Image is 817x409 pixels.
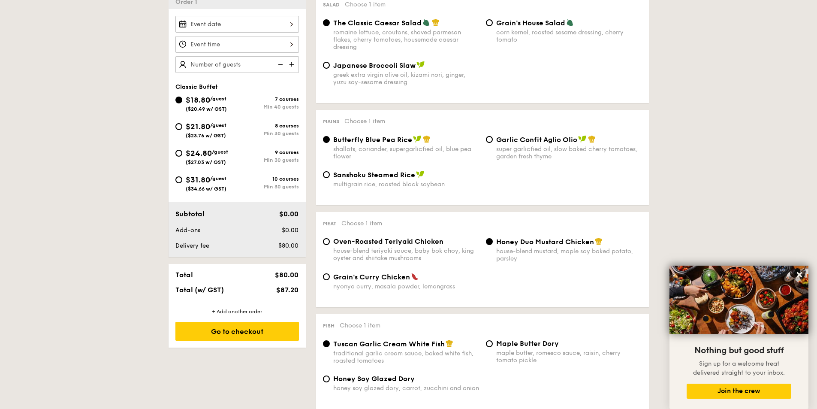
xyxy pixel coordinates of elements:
[333,340,445,348] span: Tuscan Garlic Cream White Fish
[496,248,642,262] div: house-blend mustard, maple soy baked potato, parsley
[186,148,212,158] span: $24.80
[496,349,642,364] div: maple butter, romesco sauce, raisin, cherry tomato pickle
[416,61,425,69] img: icon-vegan.f8ff3823.svg
[446,339,453,347] img: icon-chef-hat.a58ddaea.svg
[237,130,299,136] div: Min 30 guests
[496,19,565,27] span: Grain's House Salad
[416,170,425,178] img: icon-vegan.f8ff3823.svg
[275,271,298,279] span: $80.00
[237,149,299,155] div: 9 courses
[333,171,415,179] span: Sanshoku Steamed Rice
[175,210,205,218] span: Subtotal
[210,96,226,102] span: /guest
[687,384,791,399] button: Join the crew
[175,242,209,249] span: Delivery fee
[210,122,226,128] span: /guest
[432,18,440,26] img: icon-chef-hat.a58ddaea.svg
[186,159,226,165] span: ($27.03 w/ GST)
[175,36,299,53] input: Event time
[175,176,182,183] input: $31.80/guest($34.66 w/ GST)10 coursesMin 30 guests
[282,227,298,234] span: $0.00
[486,19,493,26] input: Grain's House Saladcorn kernel, roasted sesame dressing, cherry tomato
[323,171,330,178] input: Sanshoku Steamed Ricemultigrain rice, roasted black soybean
[278,242,298,249] span: $80.00
[175,227,200,234] span: Add-ons
[186,186,226,192] span: ($34.66 w/ GST)
[175,16,299,33] input: Event date
[486,340,493,347] input: Maple Butter Dorymaple butter, romesco sauce, raisin, cherry tomato pickle
[175,271,193,279] span: Total
[595,237,603,245] img: icon-chef-hat.a58ddaea.svg
[693,360,785,376] span: Sign up for a welcome treat delivered straight to your inbox.
[237,157,299,163] div: Min 30 guests
[578,135,587,143] img: icon-vegan.f8ff3823.svg
[333,350,479,364] div: traditional garlic cream sauce, baked white fish, roasted tomatoes
[323,136,330,143] input: Butterfly Blue Pea Riceshallots, coriander, supergarlicfied oil, blue pea flower
[496,238,594,246] span: Honey Duo Mustard Chicken
[333,181,479,188] div: multigrain rice, roasted black soybean
[276,286,298,294] span: $87.20
[186,122,210,131] span: $21.80
[279,210,298,218] span: $0.00
[422,18,430,26] img: icon-vegetarian.fe4039eb.svg
[333,136,412,144] span: Butterfly Blue Pea Rice
[793,268,806,282] button: Close
[323,340,330,347] input: Tuscan Garlic Cream White Fishtraditional garlic cream sauce, baked white fish, roasted tomatoes
[175,308,299,315] div: + Add another order
[175,322,299,341] div: Go to checkout
[323,323,335,329] span: Fish
[341,220,382,227] span: Choose 1 item
[340,322,380,329] span: Choose 1 item
[333,29,479,51] div: romaine lettuce, croutons, shaved parmesan flakes, cherry tomatoes, housemade caesar dressing
[237,184,299,190] div: Min 30 guests
[323,62,330,69] input: Japanese Broccoli Slawgreek extra virgin olive oil, kizami nori, ginger, yuzu soy-sesame dressing
[333,145,479,160] div: shallots, coriander, supergarlicfied oil, blue pea flower
[486,238,493,245] input: Honey Duo Mustard Chickenhouse-blend mustard, maple soy baked potato, parsley
[333,273,410,281] span: Grain's Curry Chicken
[411,273,419,280] img: icon-spicy.37a8142b.svg
[323,376,330,382] input: Honey Soy Glazed Doryhoney soy glazed dory, carrot, zucchini and onion
[333,385,479,392] div: honey soy glazed dory, carrot, zucchini and onion
[237,104,299,110] div: Min 40 guests
[496,29,642,43] div: corn kernel, roasted sesame dressing, cherry tomato
[496,136,577,144] span: Garlic Confit Aglio Olio
[175,97,182,103] input: $18.80/guest($20.49 w/ GST)7 coursesMin 40 guests
[323,118,339,124] span: Mains
[566,18,574,26] img: icon-vegetarian.fe4039eb.svg
[175,56,299,73] input: Number of guests
[237,123,299,129] div: 8 courses
[333,61,416,70] span: Japanese Broccoli Slaw
[669,266,808,334] img: DSC07876-Edit02-Large.jpeg
[237,176,299,182] div: 10 courses
[175,150,182,157] input: $24.80/guest($27.03 w/ GST)9 coursesMin 30 guests
[588,135,596,143] img: icon-chef-hat.a58ddaea.svg
[345,1,386,8] span: Choose 1 item
[323,19,330,26] input: The Classic Caesar Saladromaine lettuce, croutons, shaved parmesan flakes, cherry tomatoes, house...
[237,96,299,102] div: 7 courses
[286,56,299,73] img: icon-add.58712e84.svg
[333,375,415,383] span: Honey Soy Glazed Dory
[175,123,182,130] input: $21.80/guest($23.76 w/ GST)8 coursesMin 30 guests
[175,286,224,294] span: Total (w/ GST)
[333,237,443,245] span: Oven-Roasted Teriyaki Chicken
[323,221,336,227] span: Meat
[333,19,422,27] span: The Classic Caesar Salad
[486,136,493,143] input: Garlic Confit Aglio Oliosuper garlicfied oil, slow baked cherry tomatoes, garden fresh thyme
[413,135,422,143] img: icon-vegan.f8ff3823.svg
[186,175,210,185] span: $31.80
[323,238,330,245] input: Oven-Roasted Teriyaki Chickenhouse-blend teriyaki sauce, baby bok choy, king oyster and shiitake ...
[333,283,479,290] div: nyonya curry, masala powder, lemongrass
[210,176,226,182] span: /guest
[212,149,228,155] span: /guest
[333,247,479,262] div: house-blend teriyaki sauce, baby bok choy, king oyster and shiitake mushrooms
[333,71,479,86] div: greek extra virgin olive oil, kizami nori, ginger, yuzu soy-sesame dressing
[323,2,340,8] span: Salad
[186,133,226,139] span: ($23.76 w/ GST)
[186,95,210,105] span: $18.80
[423,135,431,143] img: icon-chef-hat.a58ddaea.svg
[175,83,218,91] span: Classic Buffet
[344,118,385,125] span: Choose 1 item
[496,339,559,348] span: Maple Butter Dory
[694,345,784,356] span: Nothing but good stuff
[496,145,642,160] div: super garlicfied oil, slow baked cherry tomatoes, garden fresh thyme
